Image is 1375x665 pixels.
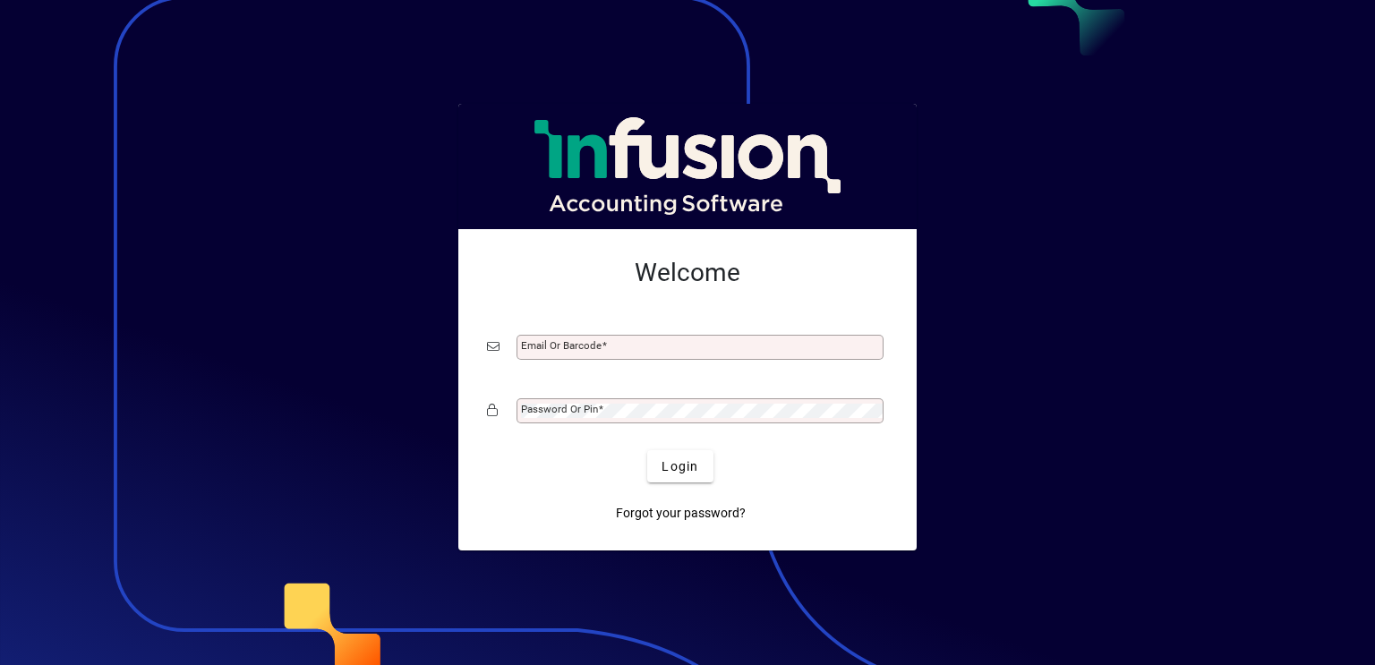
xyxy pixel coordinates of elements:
[609,497,753,529] a: Forgot your password?
[521,403,598,415] mat-label: Password or Pin
[487,258,888,288] h2: Welcome
[616,504,746,523] span: Forgot your password?
[662,457,698,476] span: Login
[647,450,713,482] button: Login
[521,339,602,352] mat-label: Email or Barcode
